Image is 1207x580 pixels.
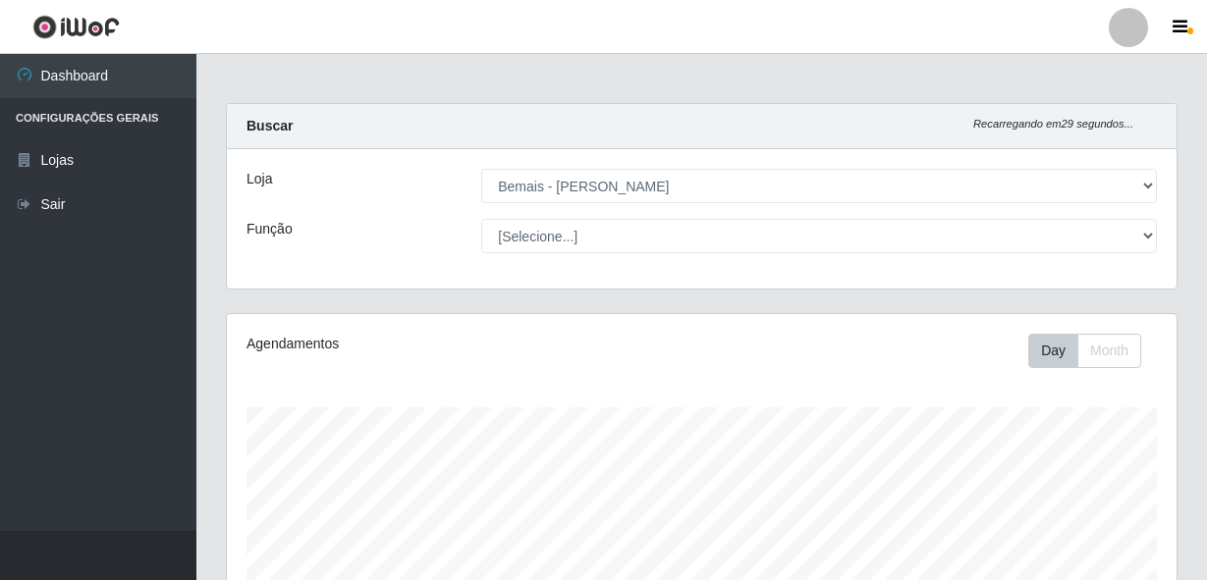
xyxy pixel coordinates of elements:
[1077,334,1141,368] button: Month
[1028,334,1157,368] div: Toolbar with button groups
[247,334,609,354] div: Agendamentos
[1028,334,1078,368] button: Day
[973,118,1133,130] i: Recarregando em 29 segundos...
[1028,334,1141,368] div: First group
[247,219,293,239] label: Função
[32,15,120,39] img: CoreUI Logo
[247,169,272,189] label: Loja
[247,118,293,133] strong: Buscar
